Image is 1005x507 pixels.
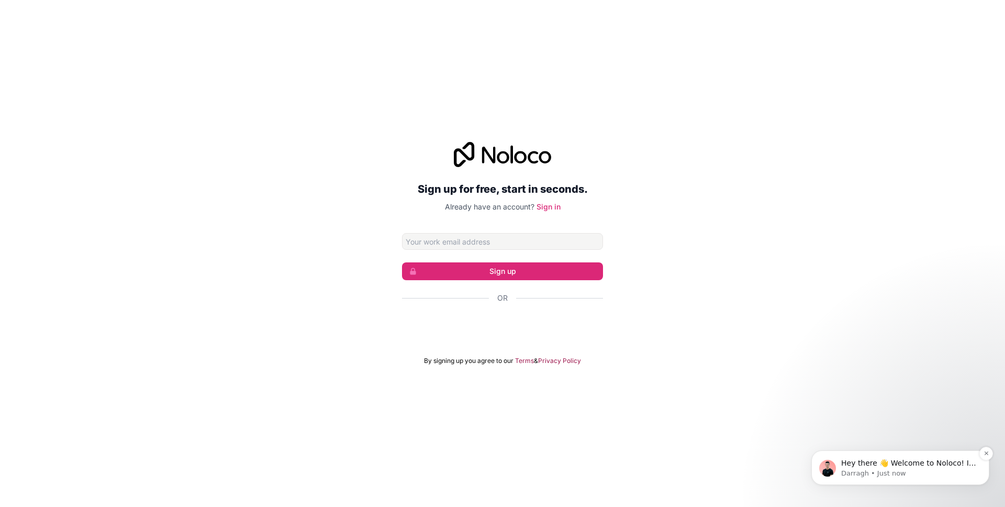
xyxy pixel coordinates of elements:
[402,233,603,250] input: Email address
[537,202,561,211] a: Sign in
[402,262,603,280] button: Sign up
[796,384,1005,502] iframe: Intercom notifications message
[497,293,508,303] span: Or
[515,357,534,365] a: Terms
[402,180,603,199] h2: Sign up for free, start in seconds.
[424,357,513,365] span: By signing up you agree to our
[538,357,581,365] a: Privacy Policy
[534,357,538,365] span: &
[445,202,534,211] span: Already have an account?
[397,315,608,338] iframe: Botón Iniciar sesión con Google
